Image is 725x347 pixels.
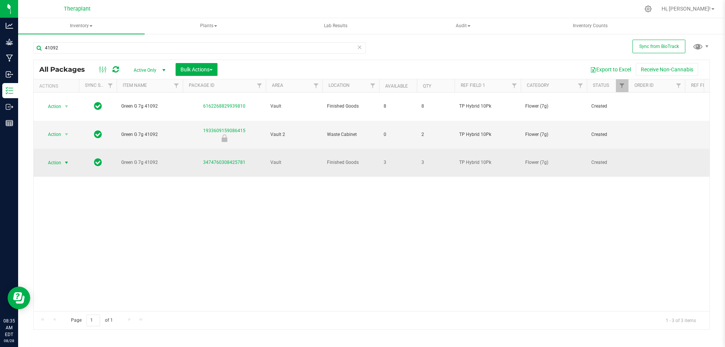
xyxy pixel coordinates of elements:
span: Green G 7g 41092 [121,103,178,110]
span: 3 [384,159,412,166]
p: 08/28 [3,338,15,344]
a: Filter [104,79,117,92]
a: Order Id [634,83,654,88]
span: Created [591,103,624,110]
span: Action [41,129,62,140]
a: Qty [423,83,431,89]
input: Search Package ID, Item Name, SKU, Lot or Part Number... [33,42,366,54]
inline-svg: Inventory [6,87,13,94]
a: Filter [253,79,266,92]
span: Theraplant [64,6,91,12]
span: Plants [146,19,271,34]
span: Finished Goods [327,103,375,110]
span: Sync from BioTrack [639,44,679,49]
inline-svg: Analytics [6,22,13,29]
span: Vault [270,103,318,110]
a: 3474760308425781 [203,160,245,165]
a: Filter [673,79,685,92]
a: Package ID [189,83,214,88]
span: 8 [421,103,450,110]
a: Area [272,83,283,88]
a: 1933609159086415 [203,128,245,133]
a: Filter [616,79,628,92]
span: Action [41,157,62,168]
a: Lab Results [273,18,399,34]
span: Waste Cabinet [327,131,375,138]
inline-svg: Grow [6,38,13,46]
span: Green G 7g 41092 [121,131,178,138]
a: Audit [400,18,526,34]
span: Hi, [PERSON_NAME]! [662,6,711,12]
a: Item Name [123,83,147,88]
span: 0 [384,131,412,138]
span: 8 [384,103,412,110]
a: 6162268829939810 [203,103,245,109]
span: In Sync [94,101,102,111]
inline-svg: Manufacturing [6,54,13,62]
a: Sync Status [85,83,114,88]
inline-svg: Outbound [6,103,13,111]
span: Vault [270,159,318,166]
a: Filter [310,79,322,92]
span: In Sync [94,129,102,140]
a: Filter [508,79,521,92]
div: Manage settings [643,5,653,12]
span: Finished Goods [327,159,375,166]
span: Vault 2 [270,131,318,138]
p: 08:35 AM EDT [3,318,15,338]
a: Ref Field 2 [691,83,716,88]
div: Newly Received [182,134,267,142]
button: Sync from BioTrack [632,40,685,53]
a: Filter [367,79,379,92]
span: Action [41,101,62,112]
span: Clear [357,42,362,52]
span: TP Hybrid 10Pk [459,131,516,138]
a: Plants [145,18,272,34]
button: Bulk Actions [176,63,217,76]
span: select [62,101,71,112]
span: select [62,129,71,140]
a: Category [527,83,549,88]
span: TP Hybrid 10Pk [459,159,516,166]
iframe: Resource center [8,287,30,309]
span: Inventory Counts [563,23,618,29]
a: Filter [170,79,183,92]
span: Page of 1 [65,315,119,326]
a: Status [593,83,609,88]
span: Flower (7g) [525,159,582,166]
span: All Packages [39,65,93,74]
a: Inventory [18,18,145,34]
button: Export to Excel [585,63,636,76]
a: Filter [574,79,587,92]
input: 1 [86,315,100,326]
span: In Sync [94,157,102,168]
inline-svg: Inbound [6,71,13,78]
span: Green G 7g 41092 [121,159,178,166]
span: Flower (7g) [525,131,582,138]
span: Created [591,159,624,166]
a: Location [329,83,350,88]
span: Bulk Actions [180,66,213,72]
a: Available [385,83,408,89]
span: 1 - 3 of 3 items [660,315,702,326]
a: Ref Field 1 [461,83,485,88]
span: Lab Results [314,23,358,29]
span: select [62,157,71,168]
span: Flower (7g) [525,103,582,110]
span: Created [591,131,624,138]
button: Receive Non-Cannabis [636,63,698,76]
a: Inventory Counts [527,18,654,34]
span: 2 [421,131,450,138]
span: TP Hybrid 10Pk [459,103,516,110]
inline-svg: Reports [6,119,13,127]
div: Actions [39,83,76,89]
span: Audit [400,19,526,34]
span: 3 [421,159,450,166]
